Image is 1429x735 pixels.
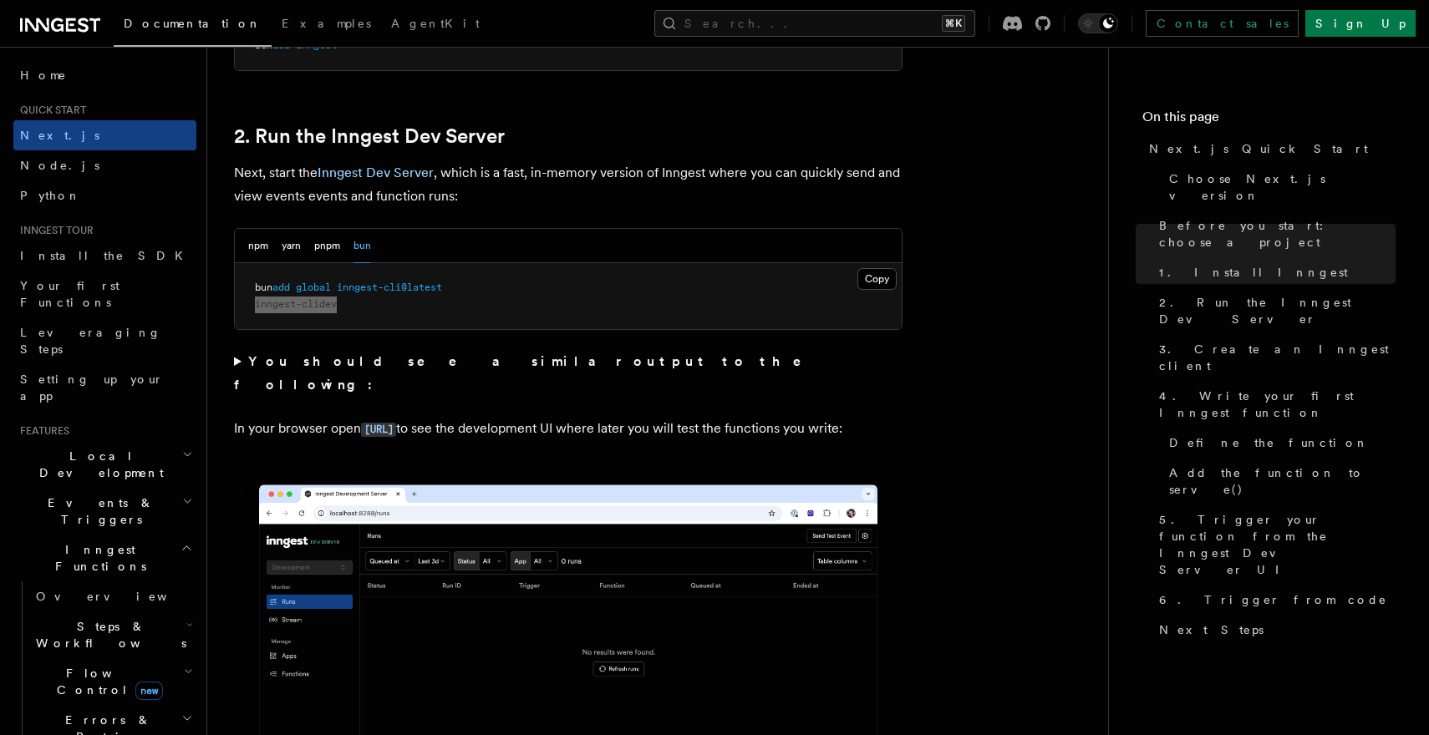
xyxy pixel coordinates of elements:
[13,271,196,317] a: Your first Functions
[1152,334,1396,381] a: 3. Create an Inngest client
[1152,615,1396,645] a: Next Steps
[29,665,184,698] span: Flow Control
[654,10,975,37] button: Search...⌘K
[13,535,196,581] button: Inngest Functions
[13,488,196,535] button: Events & Triggers
[1159,341,1396,374] span: 3. Create an Inngest client
[20,159,99,172] span: Node.js
[1078,13,1118,33] button: Toggle dark mode
[29,581,196,611] a: Overview
[135,682,163,700] span: new
[1159,511,1396,578] span: 5. Trigger your function from the Inngest Dev Server UI
[20,129,99,142] span: Next.js
[20,67,67,84] span: Home
[1149,140,1368,157] span: Next.js Quick Start
[255,281,272,293] span: bun
[272,39,290,51] span: add
[1159,591,1387,608] span: 6. Trigger from code
[20,279,120,309] span: Your first Functions
[114,5,272,47] a: Documentation
[1142,134,1396,164] a: Next.js Quick Start
[857,268,897,290] button: Copy
[319,298,337,310] span: dev
[272,281,290,293] span: add
[255,39,272,51] span: bun
[13,104,86,117] span: Quick start
[353,229,371,263] button: bun
[1162,428,1396,458] a: Define the function
[1159,264,1348,281] span: 1. Install Inngest
[314,229,340,263] button: pnpm
[13,494,182,528] span: Events & Triggers
[272,5,381,45] a: Examples
[1152,381,1396,428] a: 4. Write your first Inngest function
[1169,170,1396,204] span: Choose Next.js version
[1152,585,1396,615] a: 6. Trigger from code
[1159,388,1396,421] span: 4. Write your first Inngest function
[124,17,262,30] span: Documentation
[36,590,208,603] span: Overview
[13,424,69,438] span: Features
[13,241,196,271] a: Install the SDK
[13,60,196,90] a: Home
[13,441,196,488] button: Local Development
[296,39,337,51] span: inngest
[234,161,903,208] p: Next, start the , which is a fast, in-memory version of Inngest where you can quickly send and vi...
[29,611,196,658] button: Steps & Workflows
[391,17,480,30] span: AgentKit
[13,224,94,237] span: Inngest tour
[1152,257,1396,287] a: 1. Install Inngest
[13,364,196,411] a: Setting up your app
[1162,164,1396,210] a: Choose Next.js version
[13,180,196,210] a: Python
[1152,210,1396,257] a: Before you start: choose a project
[1162,458,1396,504] a: Add the function to serve()
[1169,434,1369,451] span: Define the function
[13,150,196,180] a: Node.js
[20,189,81,202] span: Python
[234,417,903,441] p: In your browser open to see the development UI where later you will test the functions you write:
[361,423,396,437] code: [URL]
[1152,504,1396,585] a: 5. Trigger your function from the Inngest Dev Server UI
[318,165,434,180] a: Inngest Dev Server
[1159,294,1396,327] span: 2. Run the Inngest Dev Server
[1146,10,1299,37] a: Contact sales
[29,658,196,705] button: Flow Controlnew
[29,618,186,651] span: Steps & Workflows
[255,298,319,310] span: inngest-cli
[1142,107,1396,134] h4: On this page
[20,249,193,262] span: Install the SDK
[337,281,442,293] span: inngest-cli@latest
[361,420,396,436] a: [URL]
[296,281,331,293] span: global
[1169,464,1396,498] span: Add the function to serve()
[13,448,182,481] span: Local Development
[248,229,268,263] button: npm
[20,326,161,356] span: Leveraging Steps
[942,15,965,32] kbd: ⌘K
[234,350,903,397] summary: You should see a similar output to the following:
[1305,10,1416,37] a: Sign Up
[13,317,196,364] a: Leveraging Steps
[1152,287,1396,334] a: 2. Run the Inngest Dev Server
[234,353,825,393] strong: You should see a similar output to the following:
[20,373,164,403] span: Setting up your app
[282,17,371,30] span: Examples
[13,541,181,575] span: Inngest Functions
[381,5,490,45] a: AgentKit
[282,229,301,263] button: yarn
[234,124,505,148] a: 2. Run the Inngest Dev Server
[1159,217,1396,251] span: Before you start: choose a project
[1159,621,1264,638] span: Next Steps
[13,120,196,150] a: Next.js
